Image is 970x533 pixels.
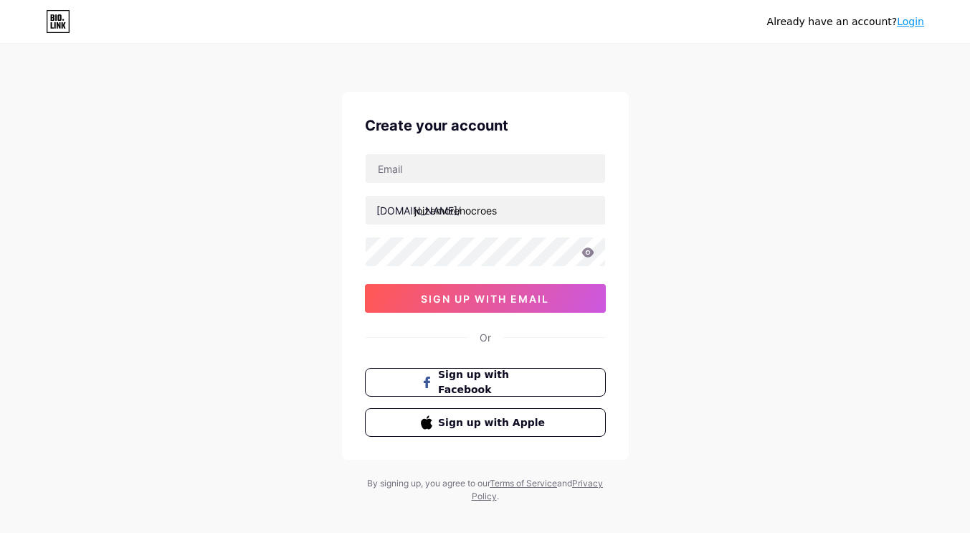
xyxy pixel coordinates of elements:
[366,154,605,183] input: Email
[365,115,606,136] div: Create your account
[480,330,491,345] div: Or
[365,284,606,313] button: sign up with email
[365,408,606,437] button: Sign up with Apple
[376,203,461,218] div: [DOMAIN_NAME]/
[421,293,549,305] span: sign up with email
[438,415,549,430] span: Sign up with Apple
[365,368,606,397] button: Sign up with Facebook
[897,16,924,27] a: Login
[366,196,605,225] input: username
[767,14,924,29] div: Already have an account?
[438,367,549,397] span: Sign up with Facebook
[490,478,557,489] a: Terms of Service
[363,477,607,503] div: By signing up, you agree to our and .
